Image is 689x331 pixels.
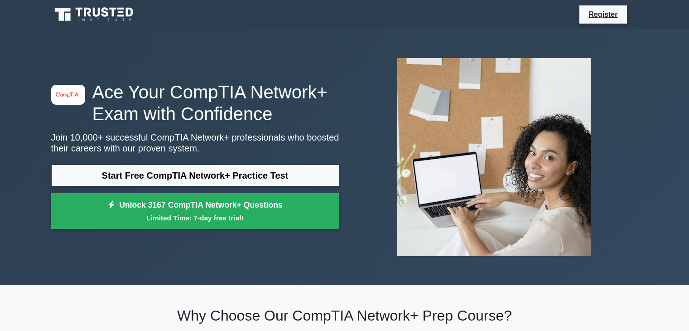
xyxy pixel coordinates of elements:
p: Join 10,000+ successful CompTIA Network+ professionals who boosted their careers with our proven ... [51,132,339,154]
a: Unlock 3167 CompTIA Network+ QuestionsLimited Time: 7-day free trial! [51,193,339,229]
a: Start Free CompTIA Network+ Practice Test [51,165,339,186]
h2: Why Choose Our CompTIA Network+ Prep Course? [51,307,638,324]
small: Limited Time: 7-day free trial! [63,213,328,223]
h1: Ace Your CompTIA Network+ Exam with Confidence [51,81,339,125]
a: Register [583,9,623,20]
